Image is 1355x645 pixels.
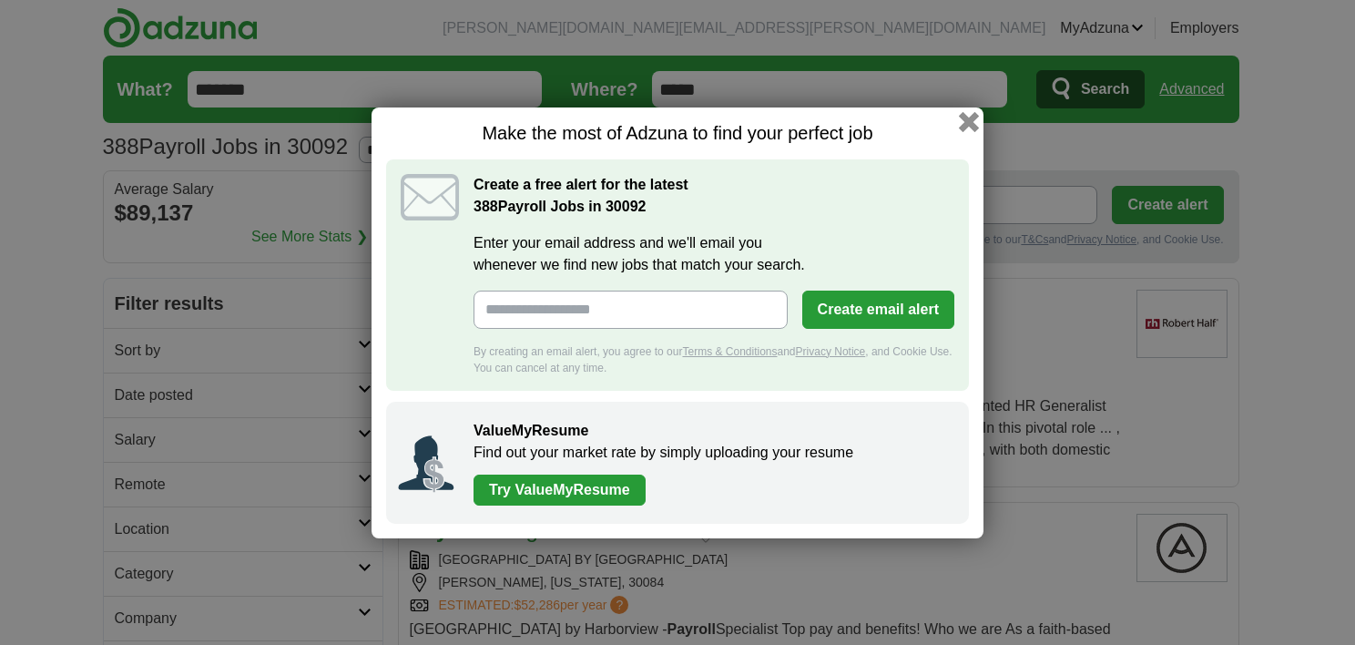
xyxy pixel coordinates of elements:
[474,199,646,214] strong: Payroll Jobs in 30092
[474,232,954,276] label: Enter your email address and we'll email you whenever we find new jobs that match your search.
[474,442,951,464] p: Find out your market rate by simply uploading your resume
[401,174,459,220] img: icon_email.svg
[474,174,954,218] h2: Create a free alert for the latest
[474,475,646,506] a: Try ValueMyResume
[386,122,969,145] h1: Make the most of Adzuna to find your perfect job
[796,345,866,358] a: Privacy Notice
[802,291,954,329] button: Create email alert
[474,343,954,376] div: By creating an email alert, you agree to our and , and Cookie Use. You can cancel at any time.
[682,345,777,358] a: Terms & Conditions
[474,420,951,442] h2: ValueMyResume
[474,196,498,218] span: 388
